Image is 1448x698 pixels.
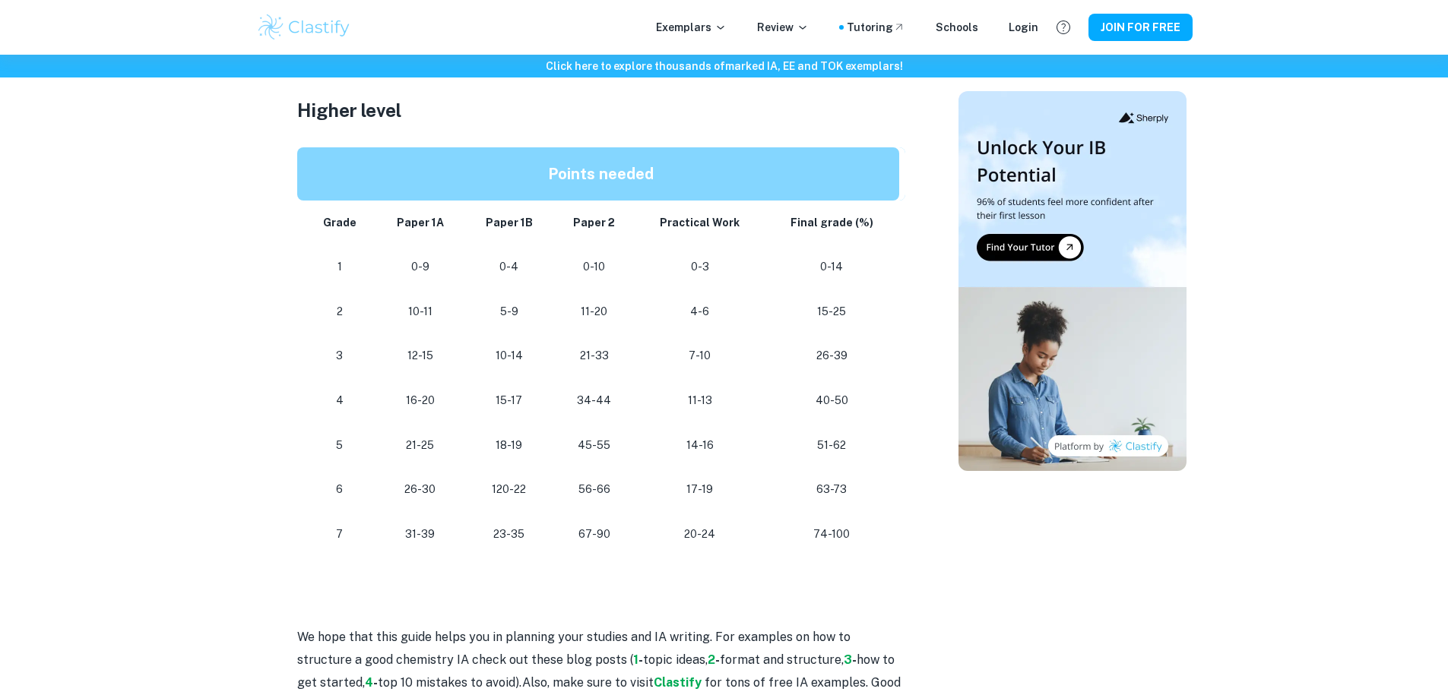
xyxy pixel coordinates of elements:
p: 4 [315,390,364,411]
p: 18-19 [477,435,541,456]
h6: Click here to explore thousands of marked IA, EE and TOK exemplars ! [3,58,1445,74]
p: 6 [315,479,364,500]
p: 23-35 [477,524,541,545]
a: 1 [633,652,638,667]
p: 120-22 [477,479,541,500]
p: 14-16 [648,435,753,456]
span: topic ideas [643,652,705,667]
p: 0-10 [566,257,623,277]
p: 51-62 [777,435,887,456]
span: Also, make sure to visit [522,675,654,690]
p: 26-30 [388,479,453,500]
a: 4 [365,675,373,690]
span: format and structure [720,652,841,667]
a: 3 [844,652,852,667]
a: 2 [708,652,715,667]
strong: Paper 1B [486,216,533,229]
img: Clastify logo [256,12,353,43]
strong: - [715,652,720,667]
p: 20-24 [648,524,753,545]
button: JOIN FOR FREE [1088,14,1193,41]
p: 15-25 [777,302,887,322]
strong: Grade [323,216,356,229]
p: 0-14 [777,257,887,277]
p: 11-20 [566,302,623,322]
strong: - [373,675,378,690]
p: 5 [315,435,364,456]
strong: Paper 2 [573,216,615,229]
p: 74-100 [777,524,887,545]
strong: Practical Work [660,216,740,229]
p: 21-25 [388,435,453,456]
p: 26-39 [777,346,887,366]
button: Help and Feedback [1050,14,1076,40]
p: 3 [315,346,364,366]
p: 67-90 [566,524,623,545]
p: 7 [315,524,364,545]
p: 56-66 [566,479,623,500]
p: 11-13 [648,390,753,411]
h3: Higher level [297,96,905,124]
span: top 10 mistakes to avoid [378,675,515,690]
a: Tutoring [847,19,905,36]
p: Exemplars [656,19,727,36]
a: Clastify [654,675,702,690]
p: 0-3 [648,257,753,277]
p: 21-33 [566,346,623,366]
a: Login [1009,19,1038,36]
p: 10-14 [477,346,541,366]
p: 16-20 [388,390,453,411]
p: Review [757,19,809,36]
p: 2 [315,302,364,322]
strong: - [852,652,857,667]
strong: Final grade (%) [791,216,873,229]
strong: Points needed [548,165,654,183]
p: 40-50 [777,390,887,411]
p: 15-17 [477,390,541,411]
p: 12-15 [388,346,453,366]
a: Schools [936,19,978,36]
p: 34-44 [566,390,623,411]
p: 63-73 [777,479,887,500]
p: 17-19 [648,479,753,500]
p: 4-6 [648,302,753,322]
p: 7-10 [648,346,753,366]
strong: - [638,652,643,667]
p: 0-9 [388,257,453,277]
p: 45-55 [566,435,623,456]
p: 10-11 [388,302,453,322]
p: 1 [315,257,364,277]
img: Thumbnail [958,91,1187,471]
strong: Paper 1A [397,216,444,229]
p: 5-9 [477,302,541,322]
p: 0-4 [477,257,541,277]
p: 31-39 [388,524,453,545]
